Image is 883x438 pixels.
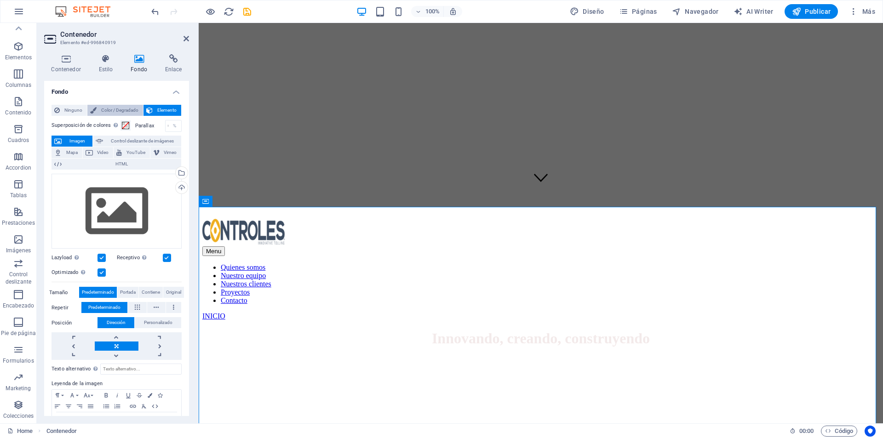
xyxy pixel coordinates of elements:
[1,330,35,337] p: Pie de página
[168,120,181,131] div: %
[125,147,147,158] span: YouTube
[112,390,123,401] button: Italic (Ctrl+I)
[81,302,127,313] button: Predeterminado
[845,4,879,19] button: Más
[53,6,122,17] img: Editor Logo
[52,120,120,131] label: Superposición de colores
[52,267,97,278] label: Optimizado
[52,401,63,412] button: Align Left
[117,287,138,298] button: Portada
[135,123,165,128] label: Parallax
[97,317,134,328] button: Dirección
[5,54,32,61] p: Elementos
[8,137,29,144] p: Cuadros
[81,390,96,401] button: Font Size
[52,159,181,170] button: HTML
[155,105,178,116] span: Elemento
[63,401,74,412] button: Align Center
[85,401,96,412] button: Align Justify
[150,147,182,158] button: Vimeo
[112,401,123,412] button: Ordered List
[107,317,126,328] span: Dirección
[5,109,31,116] p: Contenido
[44,81,189,97] h4: Fondo
[158,54,189,74] h4: Enlace
[241,6,252,17] button: save
[87,105,143,116] button: Color / Degradado
[242,6,252,17] i: Guardar (Ctrl+S)
[52,318,97,329] label: Posición
[52,390,67,401] button: Paragraph Format
[64,159,178,170] span: HTML
[849,7,875,16] span: Más
[82,287,114,298] span: Predeterminado
[52,302,81,313] label: Repetir
[615,4,661,19] button: Páginas
[155,390,165,401] button: Icons
[139,287,163,298] button: Contiene
[46,426,77,437] span: Haz clic para seleccionar y doble clic para editar
[825,426,853,437] span: Código
[792,7,831,16] span: Publicar
[63,105,84,116] span: Ninguno
[411,6,444,17] button: 100%
[806,427,807,434] span: :
[7,426,33,437] a: Home
[44,54,92,74] h4: Contenedor
[99,105,140,116] span: Color / Degradado
[145,390,155,401] button: Colors
[790,426,814,437] h6: Tiempo de la sesión
[6,81,32,89] p: Columnas
[52,252,97,263] label: Lazyload
[425,6,440,17] h6: 100%
[52,378,182,389] label: Leyenda de la imagen
[730,4,777,19] button: AI Writer
[6,247,31,254] p: Imágenes
[114,147,150,158] button: YouTube
[124,54,158,74] h4: Fondo
[74,401,85,412] button: Align Right
[570,7,604,16] span: Diseño
[88,302,120,313] span: Predeterminado
[64,136,90,147] span: Imagen
[135,317,181,328] button: Personalizado
[10,192,27,199] p: Tablas
[799,426,814,437] span: 00 00
[166,287,181,298] span: Original
[672,7,719,16] span: Navegador
[142,287,160,298] span: Contiene
[6,164,31,171] p: Accordion
[120,287,136,298] span: Portada
[566,4,608,19] button: Diseño
[2,219,34,227] p: Prestaciones
[93,136,181,147] button: Control deslizante de imágenes
[101,401,112,412] button: Unordered List
[100,364,182,375] input: Texto alternativo...
[117,252,163,263] label: Receptivo
[163,287,184,298] button: Original
[821,426,857,437] button: Código
[92,54,124,74] h4: Estilo
[566,4,608,19] div: Diseño (Ctrl+Alt+Y)
[60,39,171,47] h3: Elemento #ed-996840919
[106,136,178,147] span: Control deslizante de imágenes
[162,147,179,158] span: Vimeo
[67,390,81,401] button: Font Family
[734,7,774,16] span: AI Writer
[785,4,838,19] button: Publicar
[143,105,181,116] button: Elemento
[3,302,34,309] p: Encabezado
[150,6,161,17] i: Deshacer: Cambiar fondo (Ctrl+Z)
[127,401,138,412] button: Insert Link
[224,6,234,17] i: Volver a cargar página
[149,6,161,17] button: undo
[49,287,79,298] label: Tamaño
[52,174,182,249] div: Selecciona archivos del administrador de archivos, de la galería de fotos o carga archivo(s)
[668,4,722,19] button: Navegador
[138,401,149,412] button: Clear Formatting
[123,390,134,401] button: Underline (Ctrl+U)
[52,147,82,158] button: Mapa
[83,147,114,158] button: Video
[449,7,457,16] i: Al redimensionar, ajustar el nivel de zoom automáticamente para ajustarse al dispositivo elegido.
[134,390,145,401] button: Strikethrough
